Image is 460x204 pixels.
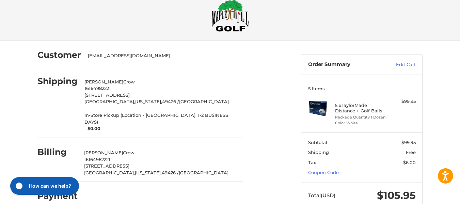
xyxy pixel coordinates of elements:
span: [US_STATE], [135,99,162,104]
iframe: Gorgias live chat messenger [7,175,81,197]
span: $105.95 [377,189,416,202]
div: [EMAIL_ADDRESS][DOMAIN_NAME] [88,52,236,59]
span: [GEOGRAPHIC_DATA], [84,170,135,175]
h2: Customer [37,50,81,60]
iframe: Google Customer Reviews [404,186,460,204]
h2: Shipping [37,76,78,87]
span: [PERSON_NAME] [84,79,123,84]
h4: 5 x TaylorMade Distance + Golf Balls [335,103,387,114]
span: Free [406,150,416,155]
span: 16164982221 [84,157,110,162]
span: Crow [123,79,135,84]
span: [US_STATE], [135,170,162,175]
span: Shipping [308,150,329,155]
span: [PERSON_NAME] [84,150,123,155]
h2: Billing [37,147,77,157]
span: $99.95 [401,140,416,145]
h3: 5 Items [308,86,416,91]
a: Edit Cart [381,61,416,68]
span: 16164982221 [84,85,111,91]
span: $0.00 [84,125,101,132]
span: Total (USD) [308,192,335,199]
h3: Order Summary [308,61,381,68]
span: 49426 / [162,170,179,175]
span: [GEOGRAPHIC_DATA], [84,99,135,104]
span: $6.00 [403,160,416,165]
li: Color White [335,120,387,126]
span: [GEOGRAPHIC_DATA] [179,170,228,175]
span: Tax [308,160,316,165]
span: [STREET_ADDRESS] [84,92,130,98]
span: Crow [123,150,134,155]
div: $99.95 [389,98,416,105]
span: [STREET_ADDRESS] [84,163,129,169]
a: Coupon Code [308,170,339,175]
span: Subtotal [308,140,327,145]
span: [GEOGRAPHIC_DATA] [179,99,229,104]
span: 49426 / [162,99,179,104]
span: In-Store Pickup (Location - [GEOGRAPHIC_DATA]: 1-2 BUSINESS DAYS) [84,112,243,125]
li: Package Quantity 1 Dozen [335,114,387,120]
